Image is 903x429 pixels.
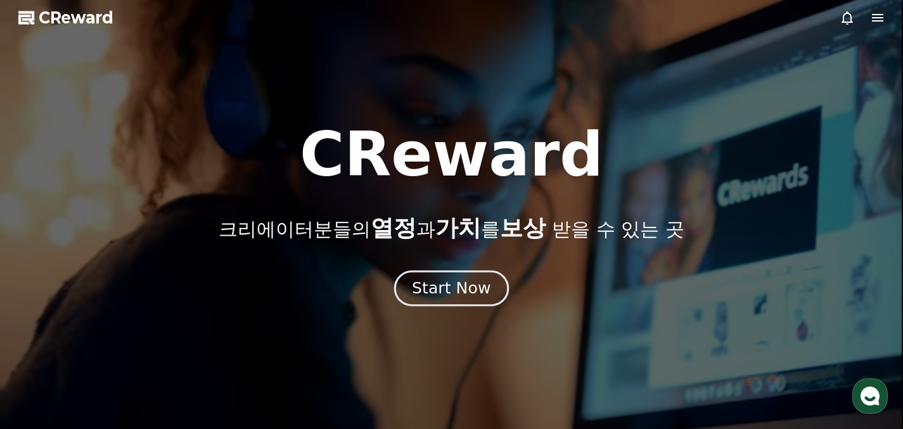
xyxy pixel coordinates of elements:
button: Start Now [394,270,509,306]
h1: CReward [300,124,603,185]
a: 홈 [4,324,84,355]
a: 설정 [163,324,243,355]
span: 열정 [371,215,416,241]
span: 대화 [116,343,131,354]
span: 설정 [196,343,211,353]
p: 크리에이터분들의 과 를 받을 수 있는 곳 [219,215,684,241]
a: Start Now [397,284,506,296]
span: 보상 [500,215,546,241]
a: CReward [18,8,113,28]
span: 홈 [40,343,48,353]
span: CReward [39,8,113,28]
div: Start Now [412,278,490,299]
a: 대화 [84,324,163,355]
span: 가치 [435,215,481,241]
